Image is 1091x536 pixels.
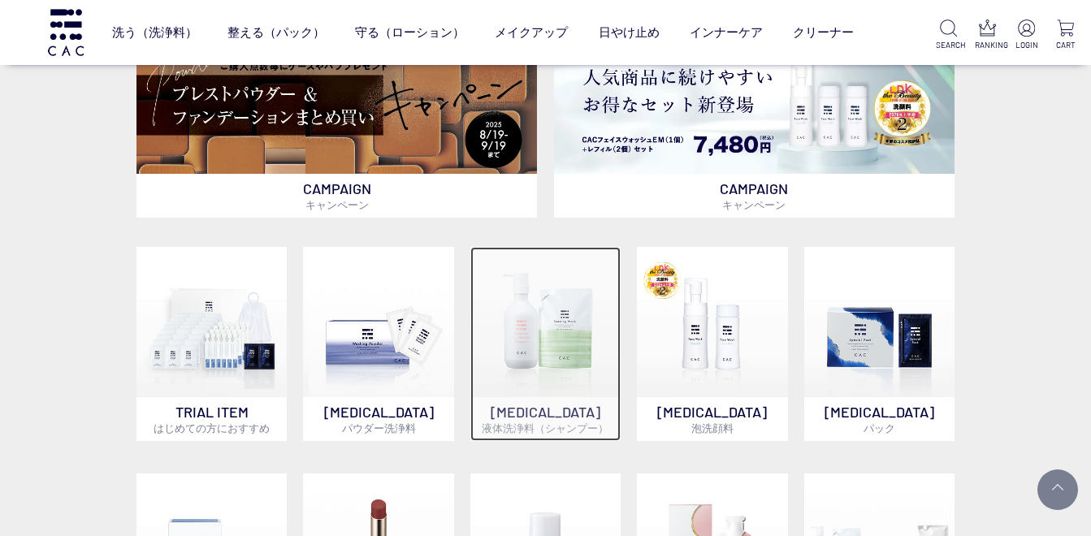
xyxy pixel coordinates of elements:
[495,11,568,54] a: メイクアップ
[470,397,621,441] p: [MEDICAL_DATA]
[136,247,287,397] img: トライアルセット
[804,397,955,441] p: [MEDICAL_DATA]
[722,198,786,211] span: キャンペーン
[691,421,734,434] span: 泡洗顔料
[136,397,287,441] p: TRIAL ITEM
[305,198,369,211] span: キャンペーン
[45,9,86,55] img: logo
[637,247,787,397] img: 泡洗顔料
[804,247,955,441] a: [MEDICAL_DATA]パック
[975,19,1000,51] a: RANKING
[554,38,955,218] a: フェイスウォッシュ＋レフィル2個セット フェイスウォッシュ＋レフィル2個セット CAMPAIGNキャンペーン
[599,11,660,54] a: 日やけ止め
[554,174,955,218] p: CAMPAIGN
[154,421,270,434] span: はじめての方におすすめ
[793,11,854,54] a: クリーナー
[112,11,197,54] a: 洗う（洗浄料）
[1014,39,1039,51] p: LOGIN
[355,11,465,54] a: 守る（ローション）
[936,19,961,51] a: SEARCH
[482,421,608,434] span: 液体洗浄料（シャンプー）
[303,397,453,441] p: [MEDICAL_DATA]
[136,38,538,218] a: ベースメイクキャンペーン ベースメイクキャンペーン CAMPAIGNキャンペーン
[936,39,961,51] p: SEARCH
[864,421,895,434] span: パック
[690,11,763,54] a: インナーケア
[470,247,621,441] a: [MEDICAL_DATA]液体洗浄料（シャンプー）
[637,247,787,441] a: 泡洗顔料 [MEDICAL_DATA]泡洗顔料
[975,39,1000,51] p: RANKING
[136,174,538,218] p: CAMPAIGN
[136,38,538,174] img: ベースメイクキャンペーン
[136,247,287,441] a: トライアルセット TRIAL ITEMはじめての方におすすめ
[637,397,787,441] p: [MEDICAL_DATA]
[342,421,416,434] span: パウダー洗浄料
[1014,19,1039,51] a: LOGIN
[303,247,453,441] a: [MEDICAL_DATA]パウダー洗浄料
[1053,39,1078,51] p: CART
[227,11,325,54] a: 整える（パック）
[554,38,955,174] img: フェイスウォッシュ＋レフィル2個セット
[1053,19,1078,51] a: CART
